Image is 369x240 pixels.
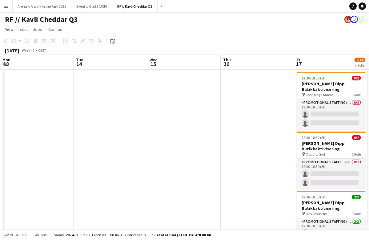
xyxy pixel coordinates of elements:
[344,16,352,23] app-user-avatar: Sara Torsnes
[17,25,29,33] a: Edit
[223,57,231,63] span: Thu
[13,0,71,12] button: Arena // A Walk in the Park 2025
[302,76,327,80] span: 12:30-18:30 (6h)
[296,60,302,67] span: 17
[352,195,361,199] span: 2/2
[306,152,325,157] span: Obs City Syd
[2,57,10,63] span: Mon
[352,135,361,140] span: 0/2
[355,58,365,62] span: 5/14
[297,140,366,152] h3: [PERSON_NAME] Dipp Butikkaktivisering
[158,233,211,237] span: Total Budgeted 196 470.00 KR
[112,0,158,12] button: RF // Kavli Cheddar Q3
[297,132,366,189] app-job-card: 12:30-18:30 (6h)0/2[PERSON_NAME] Dipp Butikkaktivisering Obs City Syd1 RolePromotional Staffing (...
[38,48,46,53] div: CEST
[297,72,366,129] app-job-card: 12:30-18:30 (6h)0/2[PERSON_NAME] Dipp Butikkaktivisering Coop Mega Madla1 RolePromotional Staffin...
[34,233,49,237] span: All jobs
[30,25,45,33] a: Jobs
[5,15,78,24] h1: RF // Kavli Cheddar Q3
[2,60,10,67] span: 13
[75,60,83,67] span: 14
[352,92,361,97] span: 1 Role
[355,63,365,67] div: 7 Jobs
[20,48,36,53] span: Week 42
[54,233,211,237] div: Salary 196 470.00 KR + Expenses 0.00 KR + Subsistence 0.00 KR =
[149,60,158,67] span: 15
[48,26,62,32] span: Comms
[352,211,361,216] span: 1 Role
[352,76,361,80] span: 0/2
[302,195,327,199] span: 12:30-18:30 (6h)
[297,200,366,211] h3: [PERSON_NAME] Dipp Butikkaktivisering
[5,47,19,54] div: [DATE]
[222,60,231,67] span: 16
[351,16,358,23] app-user-avatar: Alexander Skeppland Hole
[306,92,333,97] span: Coop Mega Madla
[5,26,14,32] span: View
[297,159,366,189] app-card-role: Promotional Staffing (Promotional Staff)26I0/212:30-18:30 (6h)
[297,57,302,63] span: Fri
[150,57,158,63] span: Wed
[33,26,42,32] span: Jobs
[20,26,27,32] span: Edit
[306,211,327,216] span: Obs Jessheim
[297,81,366,92] h3: [PERSON_NAME] Dipp Butikkaktivisering
[2,25,16,33] a: View
[357,16,364,23] app-user-avatar: Alexander Skeppland Hole
[352,152,361,157] span: 1 Role
[10,233,28,237] span: Budgeted
[302,135,327,140] span: 12:30-18:30 (6h)
[297,99,366,129] app-card-role: Promotional Staffing (Promotional Staff)0/212:30-18:30 (6h)
[71,0,112,12] button: Event // Ole25 (JCP)
[46,25,65,33] a: Comms
[76,57,83,63] span: Tue
[3,232,29,238] button: Budgeted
